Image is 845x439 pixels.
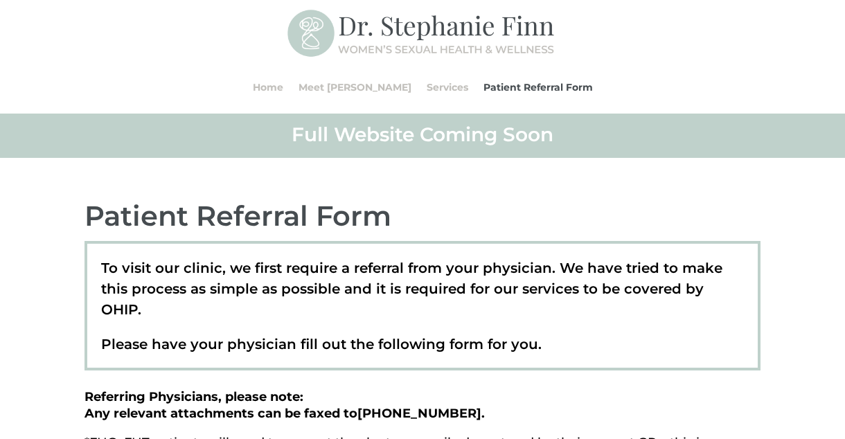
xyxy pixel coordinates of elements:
strong: Referring Physicians, please note: Any relevant attachments can be faxed to . [84,389,485,421]
a: Services [427,61,468,114]
a: Meet [PERSON_NAME] [299,61,411,114]
h2: Patient Referral Form [84,198,760,241]
a: Patient Referral Form [483,61,593,114]
p: To visit our clinic, we first require a referral from your physician. We have tried to make this ... [101,258,745,334]
p: Please have your physician fill out the following form for you. [101,334,745,355]
a: Home [253,61,283,114]
span: [PHONE_NUMBER] [357,406,481,421]
h2: Full Website Coming Soon [84,122,760,154]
